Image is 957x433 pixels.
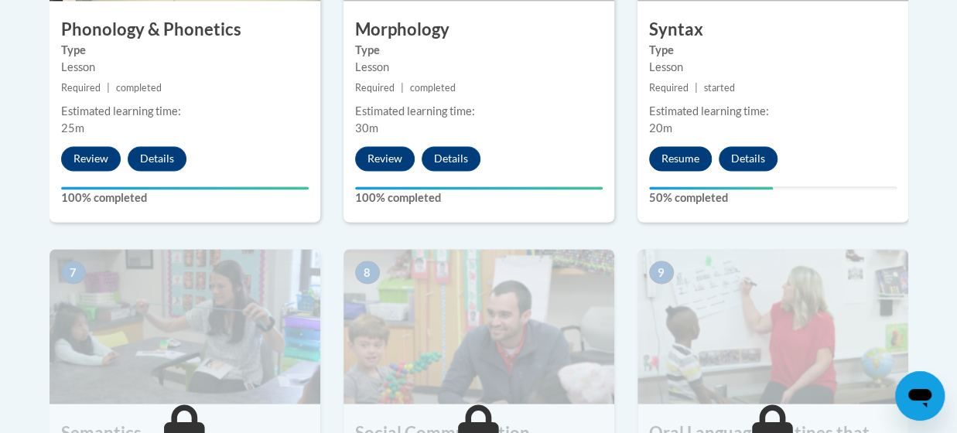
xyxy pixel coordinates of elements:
[355,186,603,189] div: Your progress
[116,82,162,94] span: completed
[61,82,101,94] span: Required
[61,103,309,120] div: Estimated learning time:
[355,42,603,59] label: Type
[649,82,689,94] span: Required
[355,103,603,120] div: Estimated learning time:
[410,82,456,94] span: completed
[343,249,614,404] img: Course Image
[649,59,897,76] div: Lesson
[719,146,778,171] button: Details
[355,82,395,94] span: Required
[61,42,309,59] label: Type
[50,249,320,404] img: Course Image
[61,189,309,206] label: 100% completed
[128,146,186,171] button: Details
[704,82,735,94] span: started
[355,146,415,171] button: Review
[649,121,672,135] span: 20m
[61,59,309,76] div: Lesson
[61,261,86,284] span: 7
[343,18,614,42] h3: Morphology
[895,371,945,421] iframe: Button to launch messaging window
[637,249,908,404] img: Course Image
[401,82,404,94] span: |
[695,82,698,94] span: |
[61,186,309,189] div: Your progress
[649,186,773,189] div: Your progress
[355,59,603,76] div: Lesson
[649,103,897,120] div: Estimated learning time:
[355,261,380,284] span: 8
[355,121,378,135] span: 30m
[61,121,84,135] span: 25m
[649,146,712,171] button: Resume
[61,146,121,171] button: Review
[649,189,897,206] label: 50% completed
[649,261,674,284] span: 9
[637,18,908,42] h3: Syntax
[50,18,320,42] h3: Phonology & Phonetics
[107,82,110,94] span: |
[422,146,480,171] button: Details
[649,42,897,59] label: Type
[355,189,603,206] label: 100% completed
